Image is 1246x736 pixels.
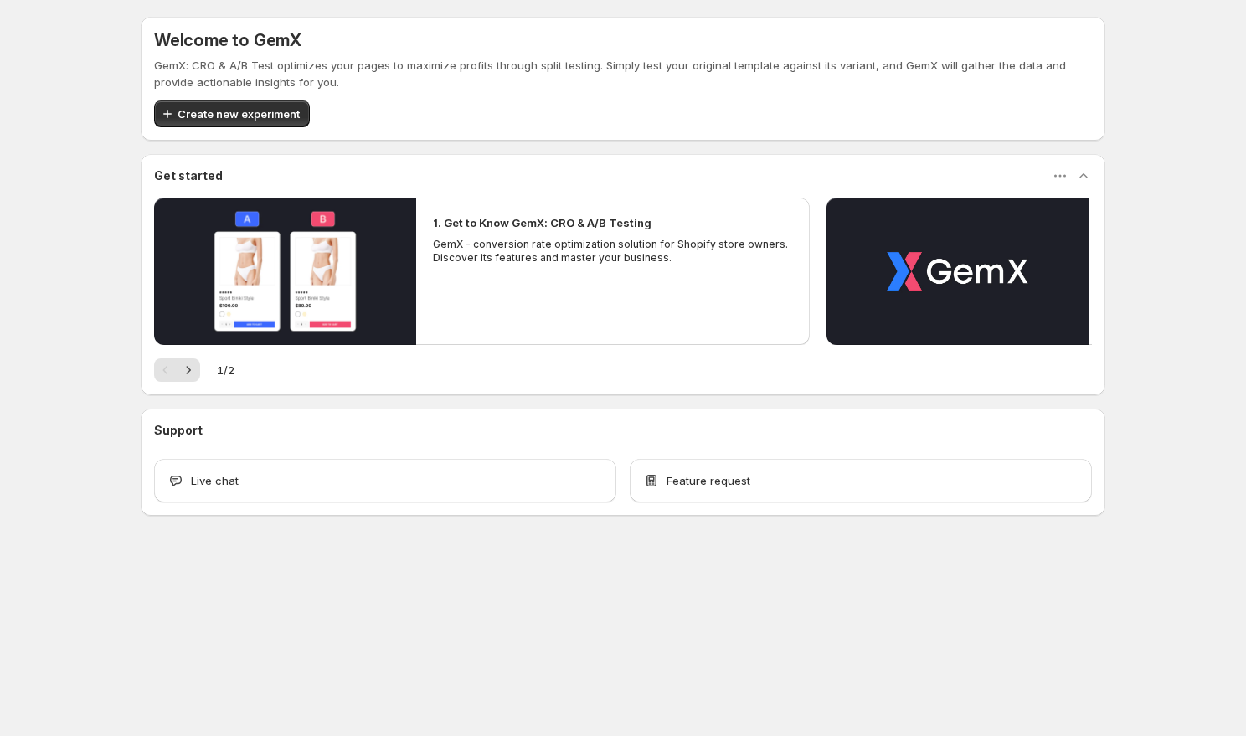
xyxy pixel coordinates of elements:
[154,57,1092,90] p: GemX: CRO & A/B Test optimizes your pages to maximize profits through split testing. Simply test ...
[433,238,793,265] p: GemX - conversion rate optimization solution for Shopify store owners. Discover its features and ...
[154,167,223,184] h3: Get started
[154,198,416,345] button: Play video
[178,106,300,122] span: Create new experiment
[826,198,1089,345] button: Play video
[667,472,750,489] span: Feature request
[154,422,203,439] h3: Support
[154,100,310,127] button: Create new experiment
[177,358,200,382] button: Next
[191,472,239,489] span: Live chat
[217,362,234,378] span: 1 / 2
[154,358,200,382] nav: Pagination
[154,30,301,50] h5: Welcome to GemX
[433,214,651,231] h2: 1. Get to Know GemX: CRO & A/B Testing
